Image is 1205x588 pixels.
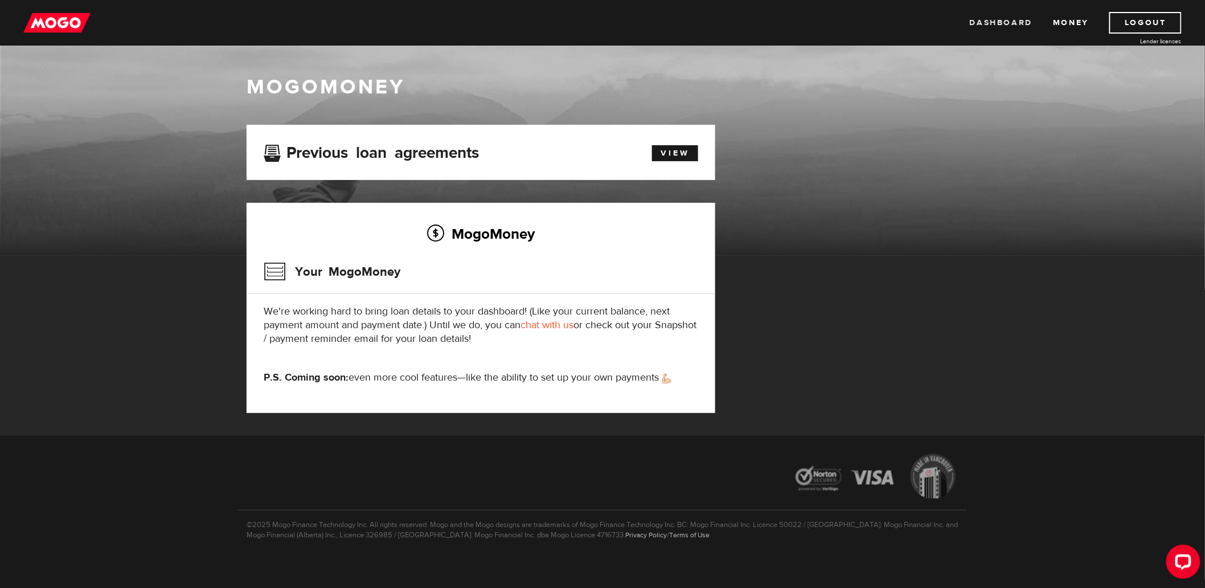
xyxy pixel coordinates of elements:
iframe: LiveChat chat widget [1157,540,1205,588]
a: Money [1053,12,1089,34]
a: Privacy Policy [625,530,667,540]
a: Terms of Use [669,530,710,540]
a: Logout [1109,12,1182,34]
img: legal-icons-92a2ffecb4d32d839781d1b4e4802d7b.png [785,446,967,510]
a: View [652,145,698,161]
h2: MogoMoney [264,222,698,246]
a: Dashboard [970,12,1032,34]
a: Lender licences [1096,37,1182,46]
a: chat with us [520,318,573,332]
h3: Your MogoMoney [264,257,400,287]
img: strong arm emoji [662,374,671,383]
h3: Previous loan agreements [264,144,479,158]
img: mogo_logo-11ee424be714fa7cbb0f0f49df9e16ec.png [23,12,91,34]
p: even more cool features—like the ability to set up your own payments [264,371,698,385]
strong: P.S. Coming soon: [264,371,349,384]
p: ©2025 Mogo Finance Technology Inc. All rights reserved. Mogo and the Mogo designs are trademarks ... [238,510,967,540]
p: We're working hard to bring loan details to your dashboard! (Like your current balance, next paym... [264,305,698,346]
h1: MogoMoney [247,75,958,99]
